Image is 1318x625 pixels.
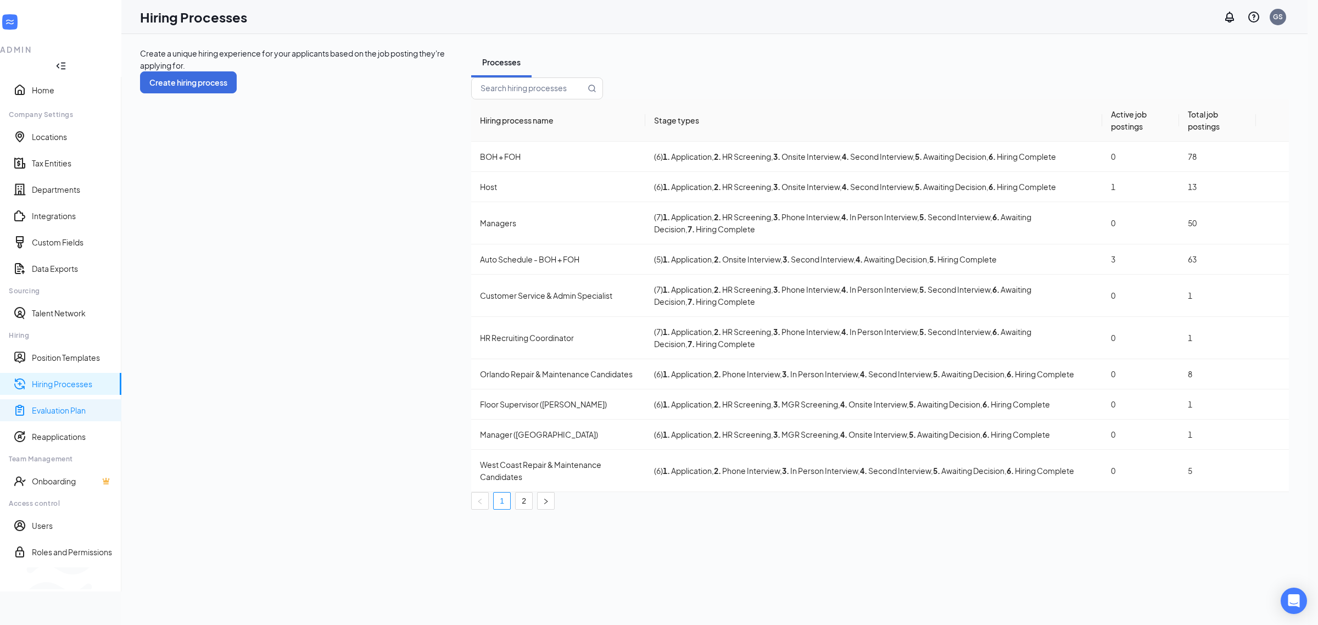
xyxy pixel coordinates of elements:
[771,399,838,409] span: , MGR Screening
[842,182,849,192] b: 4 .
[917,327,990,337] span: , Second Interview
[663,399,670,409] b: 1 .
[1188,217,1247,229] div: 50
[1273,12,1283,21] div: GS
[480,368,636,380] div: Orlando Repair & Maintenance Candidates
[714,466,721,476] b: 2 .
[654,327,663,337] span: ( 7 )
[1188,150,1247,163] div: 78
[654,429,663,439] span: ( 6 )
[853,254,927,264] span: , Awaiting Decision
[771,429,838,439] span: , MGR Screening
[917,212,990,222] span: , Second Interview
[493,492,511,510] li: 1
[931,466,1004,476] span: , Awaiting Decision
[663,466,670,476] b: 1 .
[771,182,840,192] span: , Onsite Interview
[1111,333,1115,343] span: 0
[907,399,980,409] span: , Awaiting Decision
[841,284,848,294] b: 4 .
[933,466,940,476] b: 5 .
[477,498,483,505] span: left
[1007,369,1014,379] b: 6 .
[712,429,771,439] span: , HR Screening
[931,369,1004,379] span: , Awaiting Decision
[480,253,636,265] div: Auto Schedule - BOH + FOH
[927,254,997,264] span: , Hiring Complete
[1188,398,1247,410] div: 1
[1188,289,1247,302] div: 1
[714,399,721,409] b: 2 .
[494,493,510,509] a: 1
[1188,428,1247,440] div: 1
[915,152,922,161] b: 5 .
[840,429,847,439] b: 4 .
[909,399,916,409] b: 5 .
[913,152,986,161] span: , Awaiting Decision
[663,399,712,409] span: Application
[32,131,113,142] a: Locations
[663,212,670,222] b: 1 .
[773,284,780,294] b: 3 .
[1004,466,1074,476] span: , Hiring Complete
[840,152,913,161] span: , Second Interview
[480,428,636,440] div: Manager ([GEOGRAPHIC_DATA])
[714,429,721,439] b: 2 .
[663,152,670,161] b: 1 .
[780,369,858,379] span: , In Person Interview
[1188,332,1247,344] div: 1
[980,429,1050,439] span: , Hiring Complete
[4,16,15,27] svg: WorkstreamLogo
[840,399,847,409] b: 4 .
[913,182,986,192] span: , Awaiting Decision
[663,254,670,264] b: 1 .
[663,152,712,161] span: Application
[1111,182,1115,192] span: 1
[55,60,66,71] svg: Collapse
[32,405,113,416] a: Evaluation Plan
[32,352,113,363] a: Position Templates
[663,182,712,192] span: Application
[654,254,663,264] span: ( 5 )
[645,99,1102,142] th: Stage types
[992,212,999,222] b: 6 .
[654,466,663,476] span: ( 6 )
[986,152,1056,161] span: , Hiring Complete
[773,182,780,192] b: 3 .
[471,492,489,510] li: Previous Page
[840,182,913,192] span: , Second Interview
[654,399,663,409] span: ( 6 )
[663,466,712,476] span: Application
[992,327,999,337] b: 6 .
[714,369,721,379] b: 2 .
[988,152,996,161] b: 6 .
[858,466,931,476] span: , Second Interview
[858,369,931,379] span: , Second Interview
[32,475,113,488] a: OnboardingCrown
[480,459,636,483] div: West Coast Repair & Maintenance Candidates
[773,152,780,161] b: 3 .
[482,57,521,68] div: Processes
[714,254,721,264] b: 2 .
[537,492,555,510] li: Next Page
[1111,218,1115,228] span: 0
[1188,465,1247,477] div: 5
[714,284,721,294] b: 2 .
[771,327,839,337] span: , Phone Interview
[712,284,771,294] span: , HR Screening
[588,84,596,93] svg: MagnifyingGlass
[688,224,695,234] b: 7 .
[980,399,1050,409] span: , Hiring Complete
[663,429,670,439] b: 1 .
[860,369,867,379] b: 4 .
[472,78,585,99] input: Search hiring processes
[714,212,721,222] b: 2 .
[9,110,112,119] div: Company Settings
[773,327,780,337] b: 3 .
[32,85,113,96] a: Home
[480,181,636,193] div: Host
[13,532,105,624] svg: WorkstreamLogo
[773,399,780,409] b: 3 .
[663,369,712,379] span: Application
[856,254,863,264] b: 4 .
